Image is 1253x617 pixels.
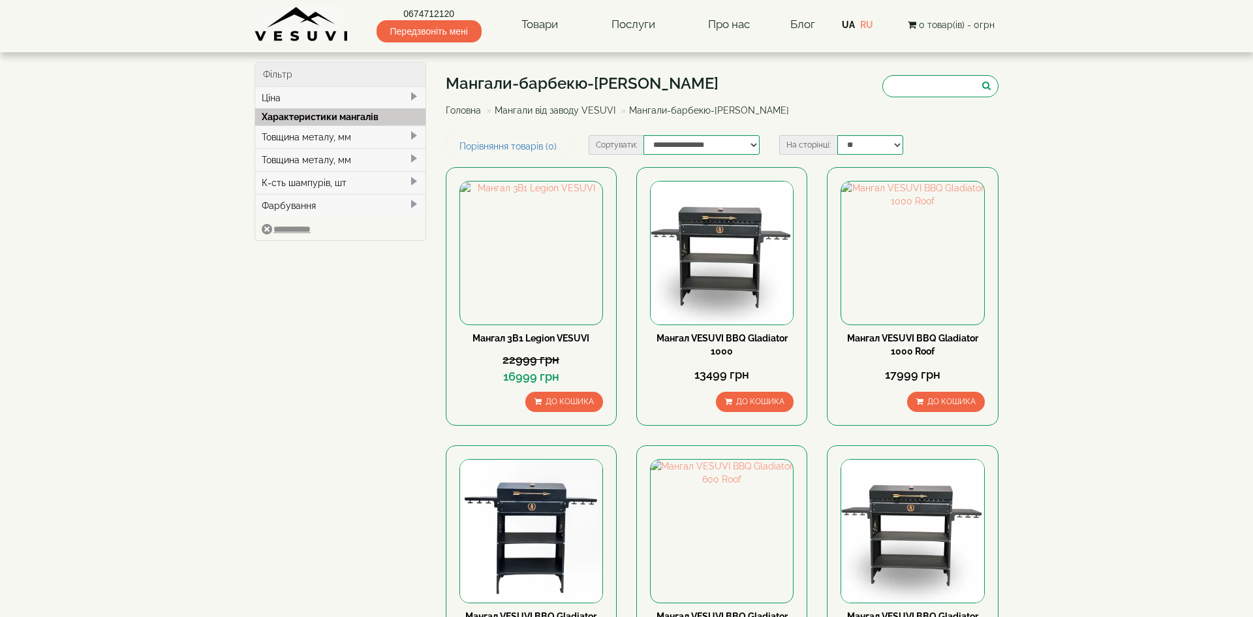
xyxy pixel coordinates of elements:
[446,105,481,116] a: Головна
[460,182,602,324] img: Мангал 3В1 Legion VESUVI
[460,460,602,602] img: Мангал VESUVI BBQ Gladiator 600
[255,194,425,217] div: Фарбування
[446,75,799,92] h1: Мангали-барбекю-[PERSON_NAME]
[446,135,570,157] a: Порівняння товарів (0)
[495,105,615,116] a: Мангали від заводу VESUVI
[927,397,976,406] span: До кошика
[907,392,985,412] button: До кошика
[255,87,425,109] div: Ціна
[255,148,425,171] div: Товщина металу, мм
[841,182,983,324] img: Мангал VESUVI BBQ Gladiator 1000 Roof
[255,171,425,194] div: К-сть шампурів, шт
[651,182,793,324] img: Мангал VESUVI BBQ Gladiator 1000
[525,392,603,412] button: До кошика
[459,351,603,368] div: 22999 грн
[847,333,978,356] a: Мангал VESUVI BBQ Gladiator 1000 Roof
[255,7,349,42] img: Завод VESUVI
[860,20,873,30] a: RU
[904,18,998,32] button: 0 товар(ів) - 0грн
[790,18,815,31] a: Блог
[841,460,983,602] img: Мангал VESUVI BBQ Gladiator 800
[736,397,784,406] span: До кошика
[651,460,793,602] img: Мангал VESUVI BBQ Gladiator 600 Roof
[841,366,984,383] div: 17999 грн
[508,10,571,40] a: Товари
[377,7,482,20] a: 0674712120
[255,63,425,87] div: Фільтр
[779,135,837,155] label: На сторінці:
[919,20,995,30] span: 0 товар(ів) - 0грн
[459,368,603,385] div: 16999 грн
[618,104,789,117] li: Мангали-барбекю-[PERSON_NAME]
[255,108,425,125] div: Характеристики мангалів
[650,366,794,383] div: 13499 грн
[377,20,482,42] span: Передзвоніть мені
[842,20,855,30] a: UA
[695,10,763,40] a: Про нас
[546,397,594,406] span: До кошика
[589,135,643,155] label: Сортувати:
[255,125,425,148] div: Товщина металу, мм
[657,333,788,356] a: Мангал VESUVI BBQ Gladiator 1000
[716,392,794,412] button: До кошика
[472,333,589,343] a: Мангал 3В1 Legion VESUVI
[598,10,668,40] a: Послуги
